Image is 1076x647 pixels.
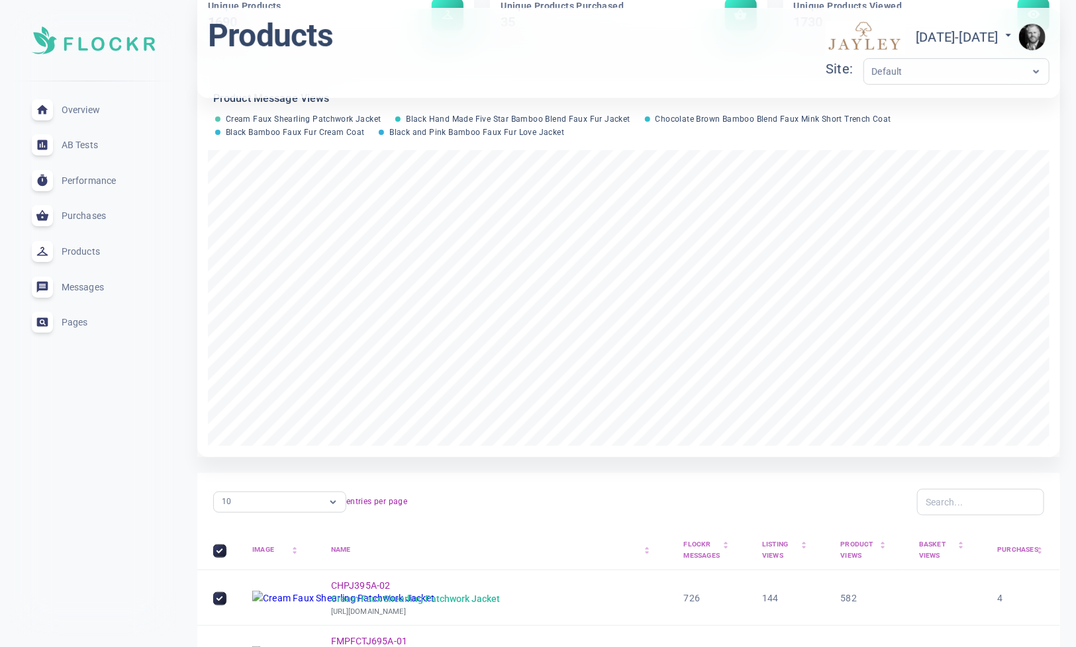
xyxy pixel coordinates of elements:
span: arrow_drop_up [799,537,810,549]
span: arrow_drop_down [877,541,889,553]
span: arrow_drop_up [877,537,889,549]
a: Messages [11,269,176,305]
div: Toggle SortBy [919,539,965,562]
div: Site: [826,58,863,80]
span: entries per page [346,497,407,507]
span: arrow_drop_up [955,537,967,549]
span: arrow_drop_up [289,542,301,554]
div: Toggle SortBy [762,539,808,562]
h5: Cream Faux Shearling Patchwork Jacket [331,593,501,605]
span: Unique Products Viewed [794,1,903,11]
div: 582 [841,591,857,606]
img: Soft UI Logo [32,26,155,54]
span: arrow_drop_down [720,541,732,553]
div: Toggle SortBy [252,544,299,556]
input: Search... [926,495,1036,509]
div: 4 [998,591,1003,606]
div: 144 [762,591,779,606]
a: Pages [11,304,176,340]
a: Products [11,234,176,269]
div: Toggle SortBy [331,544,652,556]
span: arrow_drop_down [799,541,810,553]
span: arrow_drop_down [955,541,967,553]
div: Toggle SortBy [684,539,730,562]
p: [URL][DOMAIN_NAME] [331,606,501,618]
span: [DATE] - [DATE] [916,29,1015,45]
a: CHPJ395A-02Cream Faux Shearling Patchwork Jacket[URL][DOMAIN_NAME] [331,580,501,618]
img: jayley [826,17,905,58]
span: arrow_drop_up [720,537,732,549]
span: Unique Products [208,1,281,11]
div: 726 [684,591,701,606]
h6: Product Message Views [213,90,1044,107]
span: arrow_drop_down [642,546,654,558]
div: Toggle SortBy [841,539,887,562]
a: Overview [11,92,176,128]
h1: Products [208,16,333,56]
a: Performance [11,163,176,198]
img: Cream Faux Shearling Patchwork Jacket [252,591,434,606]
span: arrow_drop_down [1034,546,1046,558]
span: arrow_drop_down [289,546,301,558]
span: arrow_drop_up [642,542,654,554]
span: arrow_drop_up [1034,542,1046,554]
a: Purchases [11,198,176,234]
span: FMPFCTJ695A-01 [331,636,408,646]
div: Toggle SortBy [998,544,1044,556]
span: Unique Products Purchased [501,1,624,11]
a: AB Tests [11,127,176,163]
span: CHPJ395A-02 [331,580,391,591]
img: e9922e3fc00dd5316fa4c56e6d75935f [1019,24,1046,50]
